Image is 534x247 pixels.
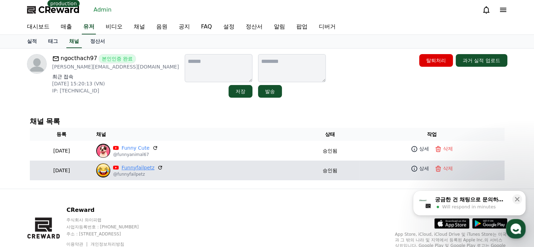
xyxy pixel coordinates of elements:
span: ngocthach97 [61,54,97,63]
a: 유저 [82,20,96,34]
p: [DATE] [33,167,91,174]
a: Funnyfailpetz [121,164,154,171]
img: Funny Cute [96,144,110,158]
button: 과거 실적 업로드 [456,54,507,67]
a: 채널 [66,35,82,48]
a: CReward [27,4,80,15]
p: 사업자등록번호 : [PHONE_NUMBER] [66,224,190,230]
th: 등록 [30,128,94,141]
p: 삭제 [443,145,453,152]
a: 매출 [55,20,78,34]
span: Settings [104,199,121,205]
a: Funny Cute [121,144,149,152]
a: 대시보드 [21,20,55,34]
a: 음원 [151,20,173,34]
button: 삭제 [433,163,454,174]
th: 채널 [93,128,301,141]
p: CReward [66,206,190,214]
p: 주식회사 와이피랩 [66,217,190,223]
a: 채널 [128,20,151,34]
a: 공지 [173,20,196,34]
button: 탈퇴처리 [419,54,453,67]
th: 작업 [359,128,504,141]
a: 상세 [409,163,430,174]
span: Messages [58,200,79,205]
a: 이용약관 [66,242,88,247]
a: 실적 [21,35,42,48]
h4: 채널 목록 [30,117,505,125]
a: 알림 [268,20,291,34]
a: Messages [46,189,91,206]
p: [PERSON_NAME][EMAIL_ADDRESS][DOMAIN_NAME] [52,63,179,70]
p: 승인됨 [323,147,337,155]
a: 디버거 [313,20,341,34]
p: [DATE] [33,147,91,155]
a: 팝업 [291,20,313,34]
p: @funnyanimal67 [113,152,158,157]
p: [DATE] 15:20:13 (VN) [52,80,179,87]
button: 저장 [229,85,252,98]
span: 본인인증 완료 [99,54,136,63]
p: 삭제 [443,165,453,172]
span: CReward [38,4,80,15]
a: 비디오 [100,20,128,34]
p: 상세 [419,165,429,172]
button: 발송 [258,85,282,98]
a: FAQ [196,20,218,34]
a: 설정 [218,20,240,34]
p: @funnyfailpetz [113,171,163,177]
img: profile image [27,54,47,74]
a: 상세 [409,144,430,154]
th: 상태 [301,128,359,141]
img: Funnyfailpetz [96,163,110,177]
p: 상세 [419,145,429,152]
button: 삭제 [433,144,454,154]
a: 태그 [42,35,64,48]
p: 최근 접속 [52,73,179,80]
a: 정산서 [240,20,268,34]
span: Home [18,199,30,205]
a: Home [2,189,46,206]
a: Settings [91,189,135,206]
p: 주소 : [STREET_ADDRESS] [66,231,190,237]
a: Admin [91,4,114,15]
a: 개인정보처리방침 [91,242,124,247]
a: 정산서 [85,35,111,48]
p: 승인됨 [323,167,337,174]
p: IP: [TECHNICAL_ID] [52,87,179,94]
